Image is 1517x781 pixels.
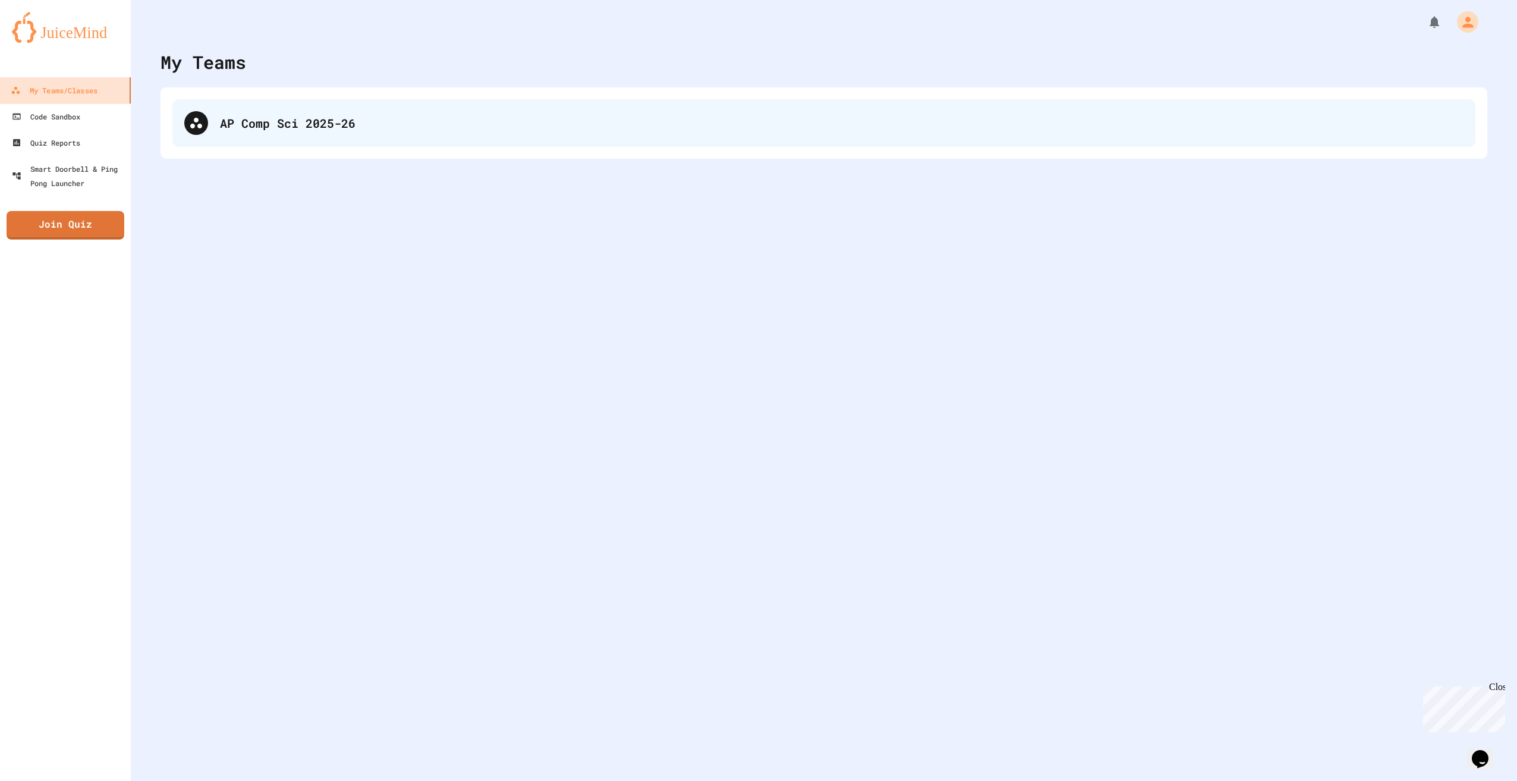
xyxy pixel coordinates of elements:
[12,162,126,190] div: Smart Doorbell & Ping Pong Launcher
[172,99,1475,147] div: AP Comp Sci 2025-26
[5,5,82,75] div: Chat with us now!Close
[12,12,119,43] img: logo-orange.svg
[12,136,80,150] div: Quiz Reports
[1444,8,1481,36] div: My Account
[160,49,246,75] div: My Teams
[7,211,124,240] a: Join Quiz
[1467,733,1505,769] iframe: chat widget
[220,114,1464,132] div: AP Comp Sci 2025-26
[1405,12,1444,32] div: My Notifications
[12,109,80,124] div: Code Sandbox
[1418,682,1505,732] iframe: chat widget
[11,83,97,97] div: My Teams/Classes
